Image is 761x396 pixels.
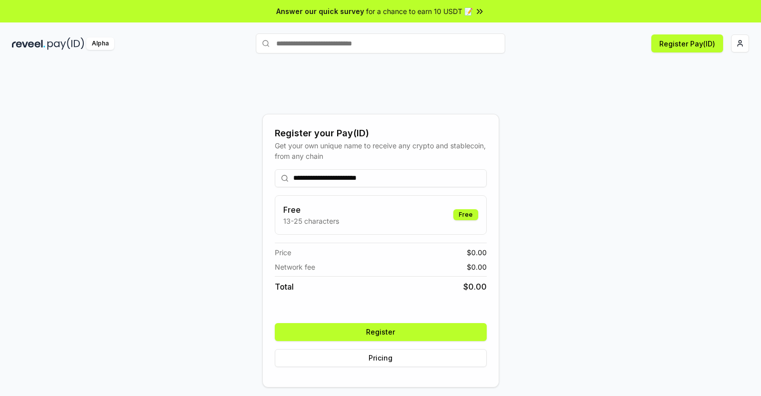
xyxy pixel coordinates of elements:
[275,323,487,341] button: Register
[86,37,114,50] div: Alpha
[366,6,473,16] span: for a chance to earn 10 USDT 📝
[467,262,487,272] span: $ 0.00
[453,209,478,220] div: Free
[12,37,45,50] img: reveel_dark
[275,140,487,161] div: Get your own unique name to receive any crypto and stablecoin, from any chain
[467,247,487,258] span: $ 0.00
[276,6,364,16] span: Answer our quick survey
[651,34,723,52] button: Register Pay(ID)
[463,281,487,293] span: $ 0.00
[275,126,487,140] div: Register your Pay(ID)
[47,37,84,50] img: pay_id
[275,349,487,367] button: Pricing
[283,204,339,216] h3: Free
[283,216,339,226] p: 13-25 characters
[275,281,294,293] span: Total
[275,262,315,272] span: Network fee
[275,247,291,258] span: Price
